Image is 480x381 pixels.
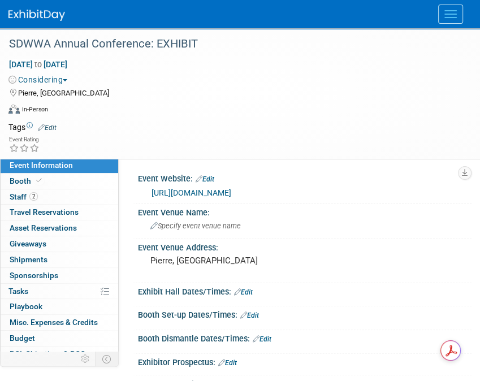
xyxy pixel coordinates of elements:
[1,220,118,236] a: Asset Reservations
[8,105,20,114] img: Format-Inperson.png
[1,158,118,173] a: Event Information
[1,205,118,220] a: Travel Reservations
[10,223,77,232] span: Asset Reservations
[36,177,42,184] i: Booth reservation complete
[10,176,44,185] span: Booth
[1,252,118,267] a: Shipments
[240,311,259,319] a: Edit
[8,287,28,296] span: Tasks
[8,59,68,70] span: [DATE] [DATE]
[1,315,118,330] a: Misc. Expenses & Credits
[150,256,459,266] pre: Pierre, [GEOGRAPHIC_DATA]
[253,335,271,343] a: Edit
[234,288,253,296] a: Edit
[10,318,98,327] span: Misc. Expenses & Credits
[10,302,42,311] span: Playbook
[10,255,47,264] span: Shipments
[76,352,96,366] td: Personalize Event Tab Strip
[196,175,214,183] a: Edit
[8,74,72,85] button: Considering
[38,124,57,132] a: Edit
[1,236,118,252] a: Giveaways
[10,271,58,280] span: Sponsorships
[8,103,466,120] div: Event Format
[1,268,118,283] a: Sponsorships
[152,188,231,197] a: [URL][DOMAIN_NAME]
[1,299,118,314] a: Playbook
[1,347,118,362] a: ROI, Objectives & ROO
[438,5,463,24] button: Menu
[138,170,472,185] div: Event Website:
[10,334,35,343] span: Budget
[9,137,40,142] div: Event Rating
[138,354,472,369] div: Exhibitor Prospectus:
[138,306,472,321] div: Booth Set-up Dates/Times:
[33,60,44,69] span: to
[10,349,85,358] span: ROI, Objectives & ROO
[138,204,472,218] div: Event Venue Name:
[10,161,73,170] span: Event Information
[96,352,119,366] td: Toggle Event Tabs
[218,359,237,367] a: Edit
[1,174,118,189] a: Booth
[8,10,65,21] img: ExhibitDay
[1,331,118,346] a: Budget
[18,89,109,97] span: Pierre, [GEOGRAPHIC_DATA]
[1,189,118,205] a: Staff2
[138,239,472,253] div: Event Venue Address:
[10,239,46,248] span: Giveaways
[8,122,57,133] td: Tags
[138,283,472,298] div: Exhibit Hall Dates/Times:
[150,222,241,230] span: Specify event venue name
[5,34,457,54] div: SDWWA Annual Conference: EXHIBIT
[10,207,79,217] span: Travel Reservations
[29,192,38,201] span: 2
[21,105,48,114] div: In-Person
[138,330,472,345] div: Booth Dismantle Dates/Times:
[10,192,38,201] span: Staff
[1,284,118,299] a: Tasks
